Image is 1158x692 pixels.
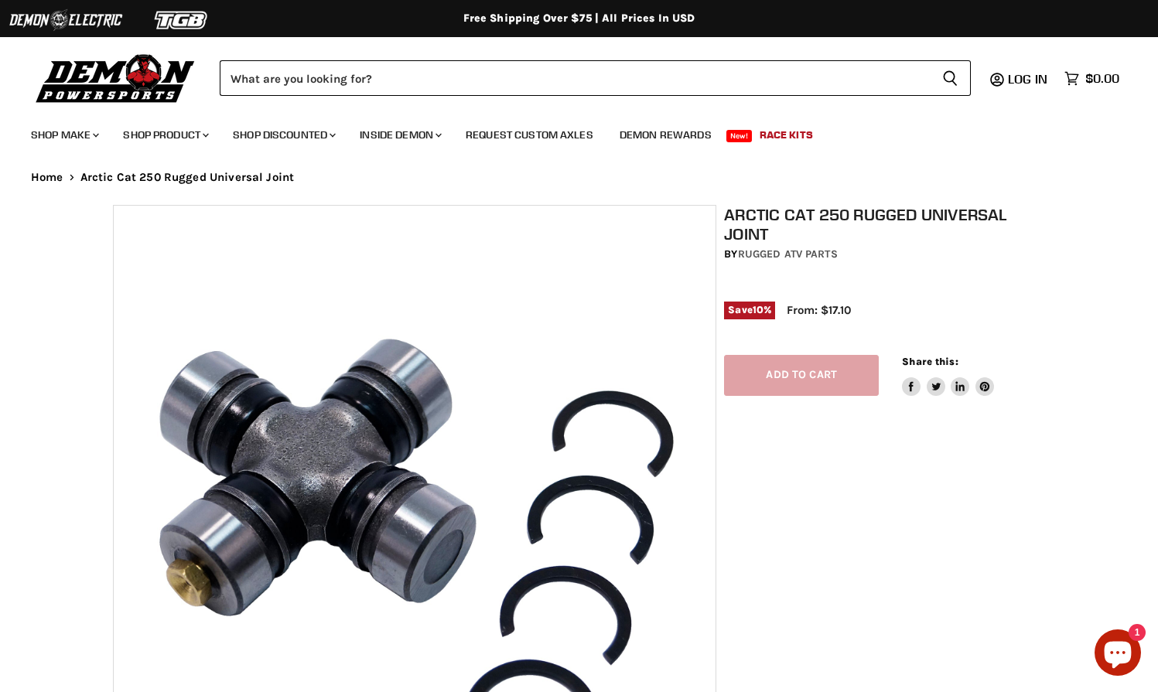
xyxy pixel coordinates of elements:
a: Inside Demon [348,119,451,151]
h1: Arctic Cat 250 Rugged Universal Joint [724,205,1053,244]
img: TGB Logo 2 [124,5,240,35]
a: Home [31,171,63,184]
span: From: $17.10 [787,303,851,317]
span: $0.00 [1085,71,1119,86]
button: Search [930,60,971,96]
inbox-online-store-chat: Shopify online store chat [1090,629,1146,680]
a: Demon Rewards [608,119,723,151]
span: New! [726,130,753,142]
span: 10 [753,304,763,315]
img: Demon Electric Logo 2 [8,5,124,35]
img: Demon Powersports [31,50,200,105]
a: Log in [1001,72,1057,86]
span: Save % [724,302,775,319]
span: Log in [1008,71,1047,87]
a: Request Custom Axles [454,119,605,151]
form: Product [220,60,971,96]
input: Search [220,60,930,96]
a: Shop Make [19,119,108,151]
a: Shop Discounted [221,119,345,151]
a: Race Kits [748,119,825,151]
div: by [724,246,1053,263]
a: Rugged ATV Parts [738,247,838,261]
span: Share this: [902,356,958,367]
a: Shop Product [111,119,218,151]
aside: Share this: [902,355,994,396]
ul: Main menu [19,113,1115,151]
a: $0.00 [1057,67,1127,90]
span: Arctic Cat 250 Rugged Universal Joint [80,171,295,184]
